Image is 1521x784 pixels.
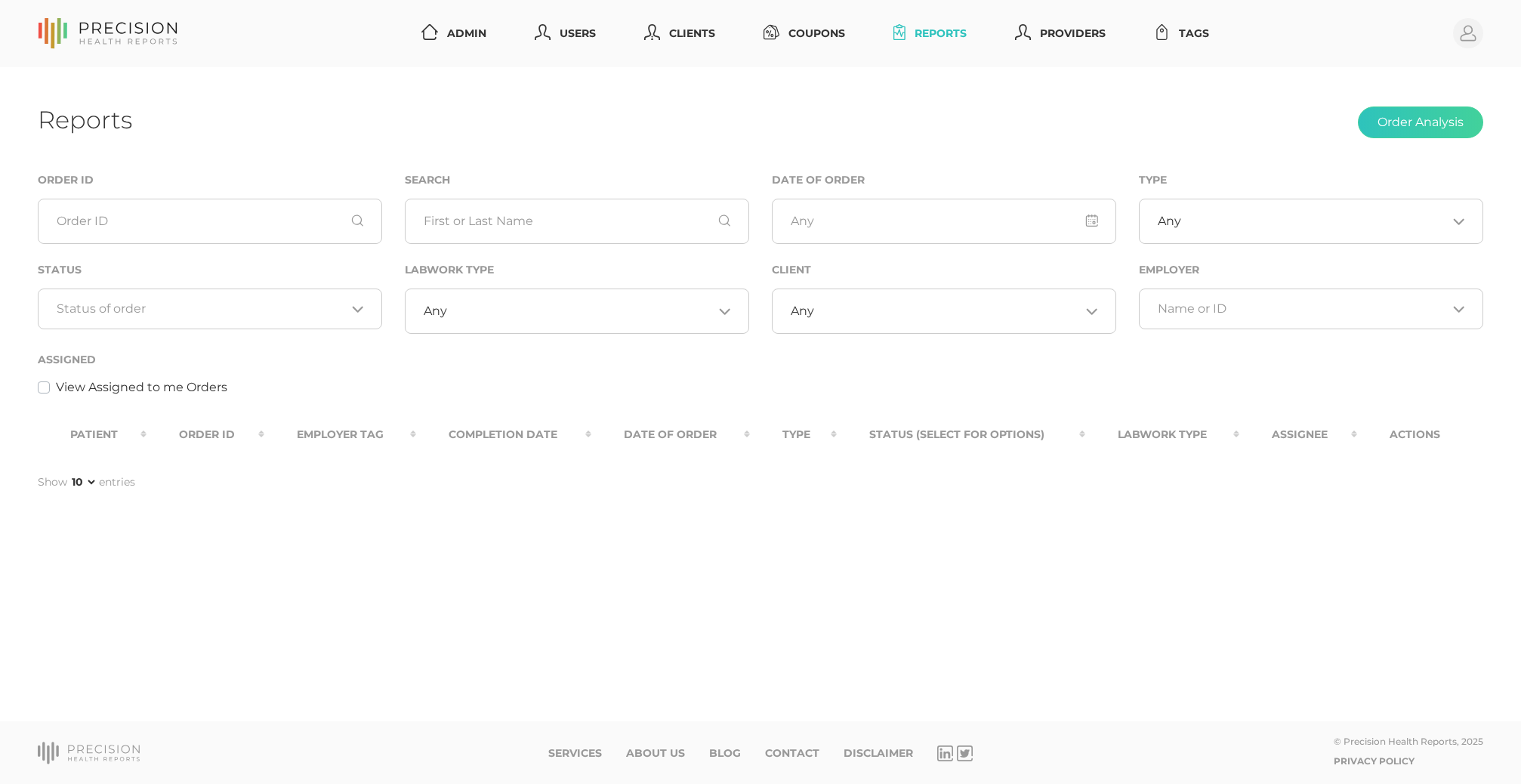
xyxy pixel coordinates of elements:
a: Providers [1009,20,1112,48]
span: Any [791,304,814,319]
th: Type [750,418,838,452]
input: Search for option [1181,214,1447,229]
input: Any [772,199,1116,244]
div: Search for option [38,289,382,329]
button: Order Analysis [1358,106,1483,138]
th: Assignee [1239,418,1357,452]
div: Search for option [1139,199,1483,244]
span: Any [1158,214,1181,229]
span: Any [424,304,447,319]
div: Search for option [1139,289,1483,329]
div: Search for option [405,289,749,334]
a: Coupons [757,20,851,48]
input: Search for option [1158,301,1447,316]
h1: Reports [38,105,132,134]
th: Patient [38,418,147,452]
div: Search for option [772,289,1116,334]
th: Order ID [147,418,264,452]
input: Search for option [447,304,713,319]
a: Contact [765,747,819,760]
input: First or Last Name [405,199,749,244]
input: Search for option [814,304,1080,319]
label: View Assigned to me Orders [56,378,227,397]
a: Users [529,20,602,48]
input: Order ID [38,199,382,244]
th: Date Of Order [591,418,750,452]
label: Search [405,174,450,187]
label: Employer [1139,264,1199,276]
th: Employer Tag [264,418,416,452]
label: Order ID [38,174,94,187]
th: Completion Date [416,418,591,452]
a: Disclaimer [844,747,913,760]
th: Actions [1357,418,1483,452]
select: Showentries [69,474,97,489]
label: Type [1139,174,1167,187]
a: Clients [638,20,721,48]
a: Blog [709,747,741,760]
label: Assigned [38,353,96,366]
a: Admin [415,20,492,48]
th: Labwork Type [1085,418,1239,452]
div: © Precision Health Reports, 2025 [1334,736,1483,747]
label: Show entries [38,474,135,490]
input: Search for option [57,301,346,316]
label: Date of Order [772,174,865,187]
th: Status (Select for Options) [837,418,1084,452]
a: Tags [1148,20,1215,48]
label: Status [38,264,82,276]
a: About Us [626,747,685,760]
label: Labwork Type [405,264,494,276]
a: Services [548,747,602,760]
a: Privacy Policy [1334,755,1415,767]
label: Client [772,264,811,276]
a: Reports [887,20,973,48]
